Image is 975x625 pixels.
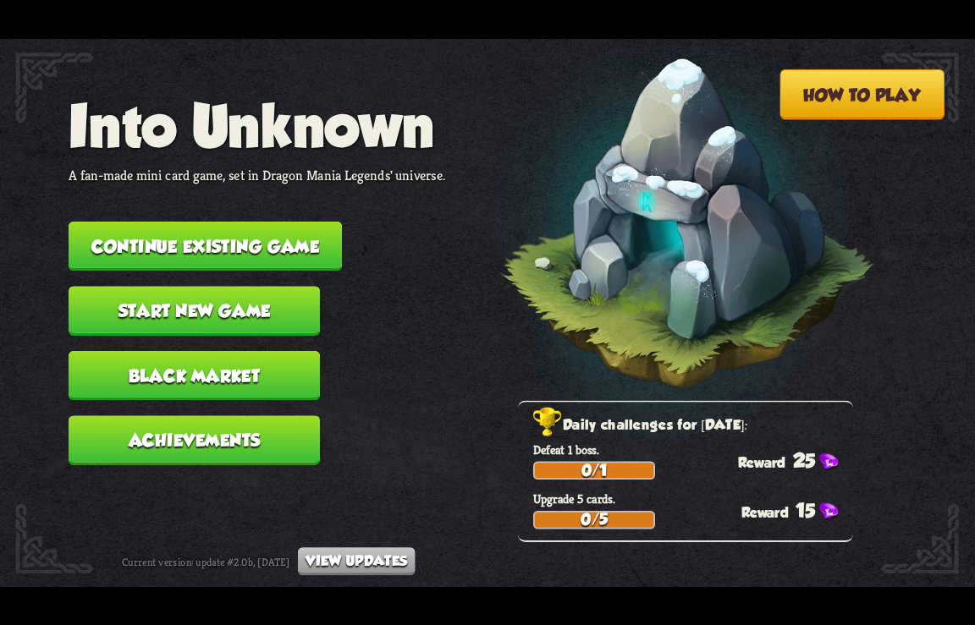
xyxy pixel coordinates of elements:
h2: Daily challenges for [DATE]: [533,413,853,437]
div: 0/1 [535,463,653,478]
img: Golden_Trophy_Icon.png [533,407,563,437]
div: 15 [741,499,853,521]
p: A fan-made mini card game, set in Dragon Mania Legends' universe. [69,166,446,184]
p: Upgrade 5 cards. [533,491,853,507]
div: Current version: update #2.0b, [DATE] [122,547,416,575]
button: View updates [298,547,416,575]
button: Continue existing game [69,222,342,271]
img: Floating_Cave_Rune_Glow.png [449,8,876,451]
div: 0/5 [535,512,653,527]
button: Start new game [69,286,320,336]
p: Defeat 1 boss. [533,441,853,458]
button: Achievements [69,415,320,465]
button: Black Market [69,351,320,401]
h1: Into Unknown [69,92,446,158]
div: 25 [738,449,853,471]
button: How to play [779,69,945,119]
